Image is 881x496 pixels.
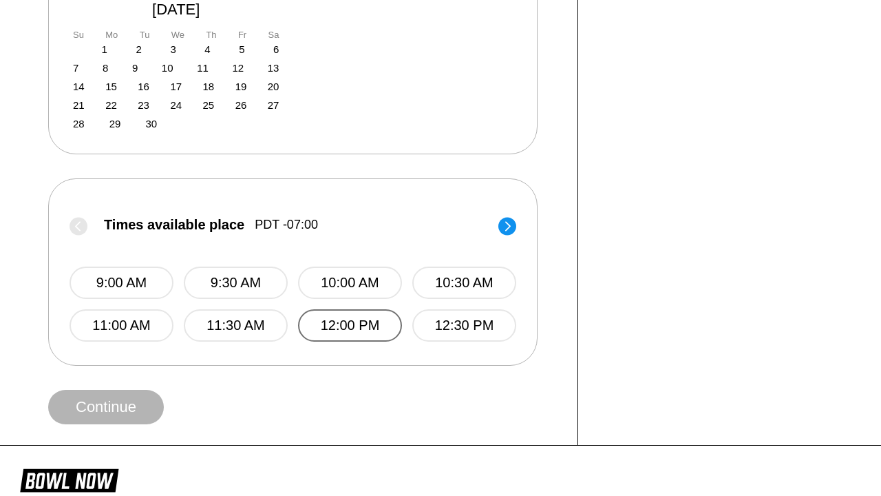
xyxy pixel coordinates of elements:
div: month 2025-09 [73,43,279,130]
span: Times available place [104,217,244,232]
div: Fr [238,30,246,40]
div: Choose Thursday, September 25th, 2025 [203,99,215,111]
div: Choose Saturday, September 6th, 2025 [273,43,279,55]
button: 9:00 AM [70,267,173,299]
span: PDT -07:00 [255,217,318,232]
div: Choose Monday, September 1st, 2025 [102,43,107,55]
div: Choose Wednesday, September 17th, 2025 [170,81,182,92]
div: Choose Friday, September 5th, 2025 [239,43,244,55]
div: Choose Wednesday, September 3rd, 2025 [170,43,176,55]
div: Choose Thursday, September 4th, 2025 [204,43,210,55]
div: Choose Monday, September 15th, 2025 [105,81,117,92]
div: Choose Tuesday, September 30th, 2025 [145,118,157,130]
button: 12:00 PM [298,309,402,342]
div: Choose Tuesday, September 9th, 2025 [132,62,138,74]
div: Choose Monday, September 22nd, 2025 [105,99,117,111]
div: Choose Friday, September 19th, 2025 [235,81,247,92]
div: We [171,30,184,40]
div: Choose Friday, September 26th, 2025 [235,99,247,111]
div: Mo [105,30,118,40]
div: Choose Saturday, September 13th, 2025 [268,62,279,74]
div: Su [73,30,84,40]
div: Choose Sunday, September 28th, 2025 [73,118,85,130]
div: Th [206,30,216,40]
div: Choose Saturday, September 27th, 2025 [268,99,279,111]
div: Choose Tuesday, September 2nd, 2025 [136,43,141,55]
div: Choose Tuesday, September 23rd, 2025 [138,99,149,111]
button: 10:30 AM [412,267,516,299]
div: Tu [140,30,150,40]
div: Choose Saturday, September 20th, 2025 [268,81,279,92]
button: 10:00 AM [298,267,402,299]
button: 9:30 AM [184,267,288,299]
div: Choose Sunday, September 14th, 2025 [73,81,85,92]
div: Choose Tuesday, September 16th, 2025 [138,81,149,92]
button: 12:30 PM [412,309,516,342]
div: Choose Monday, September 29th, 2025 [109,118,121,130]
div: Choose Sunday, September 7th, 2025 [73,62,78,74]
div: Choose Wednesday, September 10th, 2025 [162,62,173,74]
div: Choose Thursday, September 18th, 2025 [203,81,215,92]
div: Choose Sunday, September 21st, 2025 [73,99,85,111]
div: Choose Wednesday, September 24th, 2025 [170,99,182,111]
button: 11:00 AM [70,309,173,342]
div: Choose Thursday, September 11th, 2025 [197,62,209,74]
div: Choose Friday, September 12th, 2025 [232,62,244,74]
button: 11:30 AM [184,309,288,342]
div: Sa [268,30,279,40]
div: Choose Monday, September 8th, 2025 [103,62,108,74]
